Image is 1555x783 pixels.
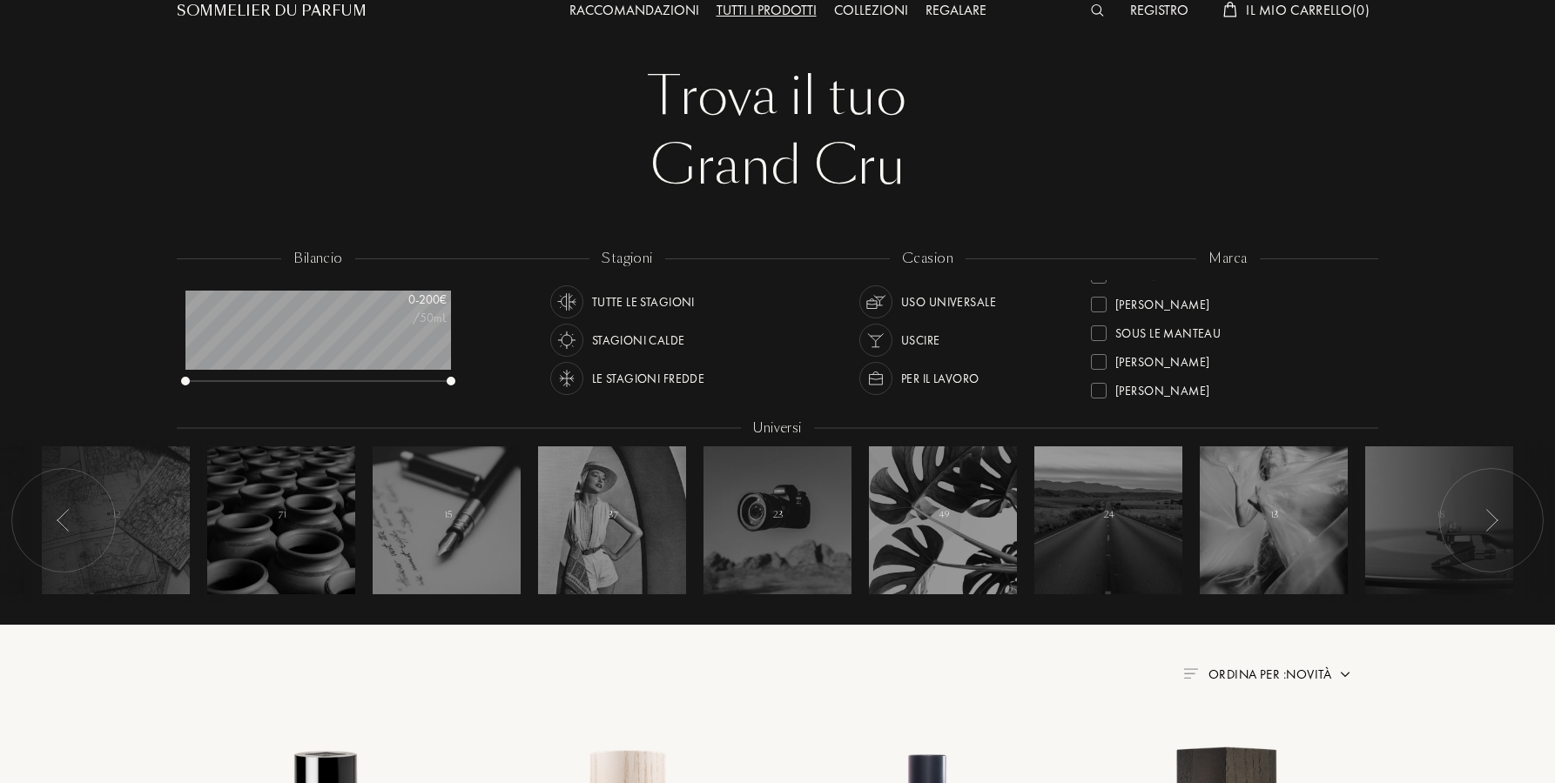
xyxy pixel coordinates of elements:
[561,1,708,19] a: Raccomandazioni
[609,509,618,521] span: 37
[279,509,286,521] span: 71
[917,1,995,19] a: Regalare
[1115,318,1221,342] div: Sous le Manteau
[773,509,784,521] span: 23
[1121,1,1197,19] a: Registro
[864,366,888,391] img: usage_occasion_work_white.svg
[1208,666,1331,683] span: Ordina per : Novità
[1484,509,1498,532] img: arr_left.svg
[555,328,579,352] img: usage_season_hot_white.svg
[1223,2,1237,17] img: cart_white.svg
[57,509,71,532] img: arr_left.svg
[592,362,705,395] div: Le stagioni fredde
[901,285,996,318] div: Uso universale
[1270,509,1279,521] span: 13
[825,1,917,19] a: Collezioni
[589,249,665,269] div: stagioni
[890,249,966,269] div: ccasion
[1246,1,1370,19] span: Il mio carrello ( 0 )
[592,324,685,357] div: Stagioni calde
[555,290,579,314] img: usage_season_average_white.svg
[864,328,888,352] img: usage_occasion_party_white.svg
[1091,4,1104,17] img: search_icn_white.svg
[1115,376,1209,399] div: [PERSON_NAME]
[555,366,579,391] img: usage_season_cold_white.svg
[177,1,367,22] a: Sommelier du Parfum
[190,131,1365,201] div: Grand Cru
[1338,667,1352,681] img: arrow.png
[592,285,695,318] div: Tutte le stagioni
[708,1,825,19] a: Tutti i prodotti
[281,249,355,269] div: bilancio
[1115,347,1209,371] div: [PERSON_NAME]
[1183,668,1197,679] img: filter_by.png
[864,290,888,314] img: usage_occasion_all_white.svg
[901,362,979,395] div: Per il lavoro
[1115,290,1209,313] div: [PERSON_NAME]
[444,509,452,521] span: 15
[190,62,1365,131] div: Trova il tuo
[1196,249,1259,269] div: marca
[741,418,814,438] div: Universi
[939,509,949,521] span: 49
[1104,509,1114,521] span: 24
[360,309,447,327] div: /50mL
[360,291,447,309] div: 0 - 200 €
[901,324,940,357] div: Uscire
